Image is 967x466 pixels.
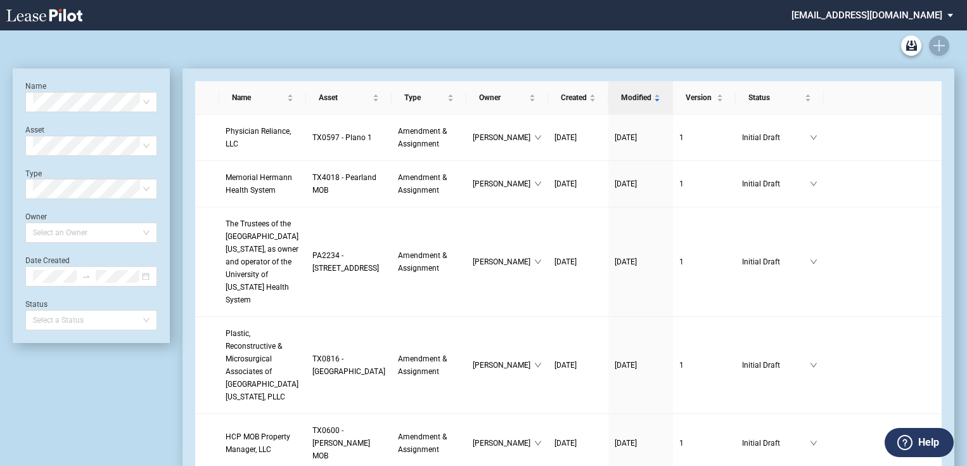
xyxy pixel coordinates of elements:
label: Type [25,169,42,178]
a: TX4018 - Pearland MOB [312,171,385,197]
span: Initial Draft [742,131,810,144]
span: [PERSON_NAME] [473,437,535,450]
span: down [810,258,817,266]
span: down [810,439,817,447]
span: Type [404,91,445,104]
th: Status [736,81,824,115]
label: Status [25,300,48,309]
a: Physician Reliance, LLC [226,125,300,150]
span: Created [561,91,587,104]
span: [DATE] [554,133,577,142]
a: The Trustees of the [GEOGRAPHIC_DATA][US_STATE], as owner and operator of the University of [US_S... [226,217,300,306]
span: Amendment & Assignment [398,354,447,376]
th: Name [219,81,306,115]
a: [DATE] [615,359,667,372]
span: TX4018 - Pearland MOB [312,173,376,195]
span: Physician Reliance, LLC [226,127,291,148]
span: Memorial Hermann Health System [226,173,292,195]
a: [DATE] [615,178,667,190]
a: Archive [901,36,921,56]
a: [DATE] [615,131,667,144]
span: Modified [621,91,651,104]
span: TX0597 - Plano 1 [312,133,372,142]
span: Amendment & Assignment [398,432,447,454]
th: Version [673,81,736,115]
span: to [82,272,91,281]
span: Initial Draft [742,178,810,190]
span: down [534,361,542,369]
span: down [810,134,817,141]
a: Plastic, Reconstructive & Microsurgical Associates of [GEOGRAPHIC_DATA][US_STATE], PLLC [226,327,300,403]
th: Type [392,81,466,115]
span: TX0816 - Stone Oak [312,354,385,376]
span: The Trustees of the University of Pennsylvania, as owner and operator of the University of Pennsy... [226,219,298,304]
a: [DATE] [554,359,602,372]
label: Owner [25,212,47,221]
span: down [534,439,542,447]
th: Modified [608,81,673,115]
span: TX0600 - Charles Clark MOB [312,426,370,460]
span: Asset [319,91,370,104]
span: 1 [679,179,684,188]
label: Help [918,434,939,451]
a: TX0597 - Plano 1 [312,131,385,144]
span: Owner [479,91,527,104]
span: [DATE] [554,361,577,370]
span: Amendment & Assignment [398,173,447,195]
span: 1 [679,257,684,266]
a: [DATE] [554,178,602,190]
span: Plastic, Reconstructive & Microsurgical Associates of South Texas, PLLC [226,329,298,401]
a: [DATE] [554,131,602,144]
span: Amendment & Assignment [398,127,447,148]
span: down [534,258,542,266]
span: down [810,180,817,188]
span: [PERSON_NAME] [473,256,535,268]
a: 1 [679,359,729,372]
span: 1 [679,361,684,370]
span: swap-right [82,272,91,281]
a: [DATE] [615,256,667,268]
th: Owner [466,81,549,115]
span: HCP MOB Property Manager, LLC [226,432,290,454]
span: [DATE] [554,179,577,188]
a: Amendment & Assignment [398,125,460,150]
a: [DATE] [554,437,602,450]
a: 1 [679,131,729,144]
a: Memorial Hermann Health System [226,171,300,197]
span: down [534,134,542,141]
span: 1 [679,439,684,448]
a: 1 [679,437,729,450]
th: Created [548,81,608,115]
a: Amendment & Assignment [398,171,460,197]
span: [DATE] [615,439,637,448]
span: 1 [679,133,684,142]
a: TX0600 - [PERSON_NAME] MOB [312,424,385,462]
label: Asset [25,126,44,134]
span: Version [686,91,714,104]
span: PA2234 - 3535 Market Street [312,251,379,273]
span: [PERSON_NAME] [473,178,535,190]
span: [PERSON_NAME] [473,359,535,372]
a: HCP MOB Property Manager, LLC [226,430,300,456]
a: PA2234 - [STREET_ADDRESS] [312,249,385,275]
span: Initial Draft [742,437,810,450]
span: [DATE] [554,439,577,448]
span: [PERSON_NAME] [473,131,535,144]
span: [DATE] [615,257,637,266]
a: [DATE] [615,437,667,450]
span: [DATE] [615,133,637,142]
span: Initial Draft [742,256,810,268]
a: TX0816 - [GEOGRAPHIC_DATA] [312,353,385,378]
a: 1 [679,178,729,190]
a: Amendment & Assignment [398,430,460,456]
span: down [810,361,817,369]
span: Status [748,91,802,104]
span: [DATE] [554,257,577,266]
button: Help [885,428,954,457]
label: Date Created [25,256,70,265]
label: Name [25,82,46,91]
span: Amendment & Assignment [398,251,447,273]
th: Asset [306,81,392,115]
span: [DATE] [615,361,637,370]
span: Name [232,91,285,104]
